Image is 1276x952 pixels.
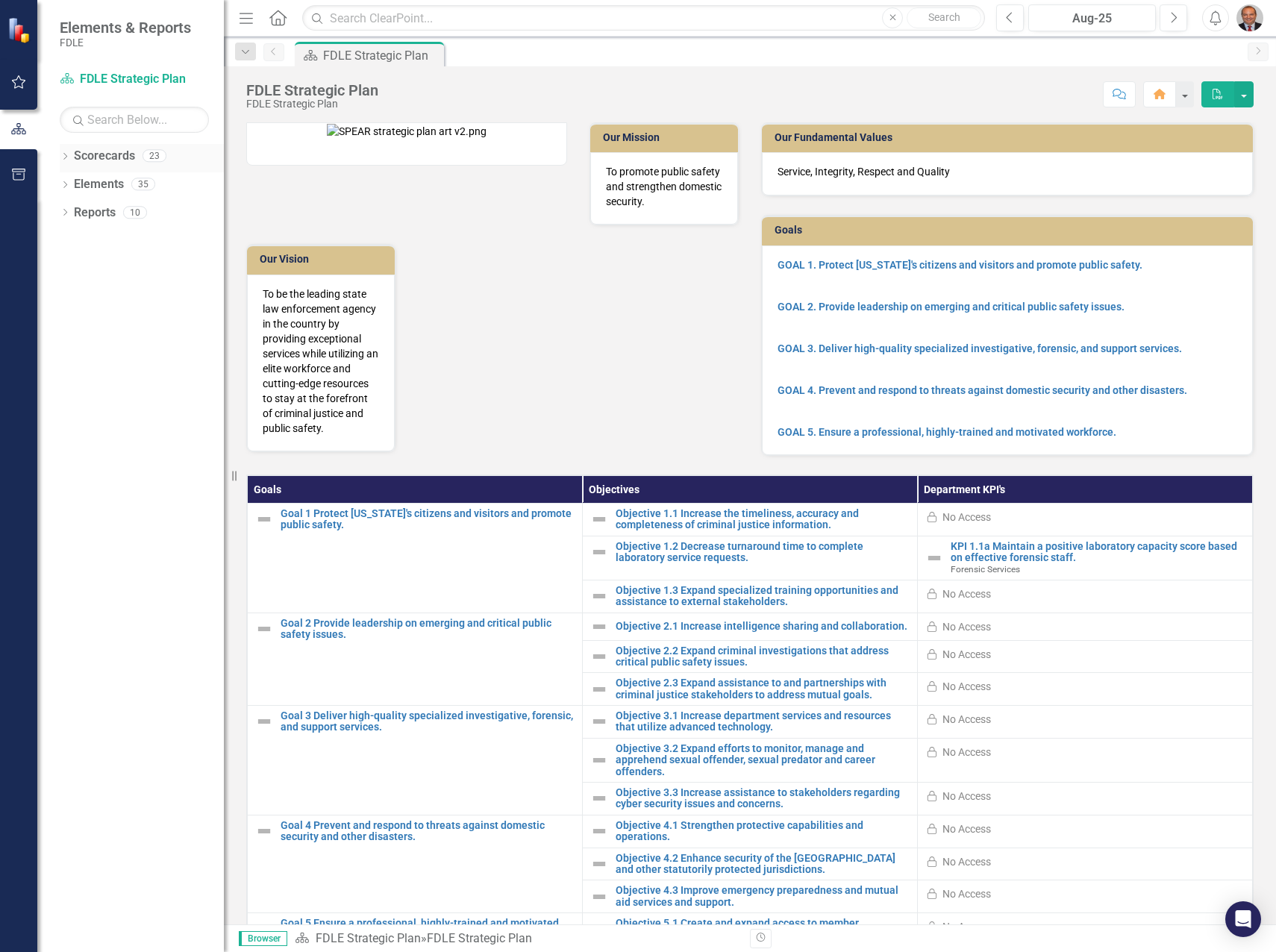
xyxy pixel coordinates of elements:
[616,853,910,876] a: Objective 4.2 Enhance security of the [GEOGRAPHIC_DATA] and other statutorily protected jurisdict...
[778,301,1125,313] a: GOAL 2. Provide leadership on emerging and critical public safety issues.
[295,930,739,948] div: »
[1028,4,1156,31] button: Aug-25
[255,822,273,840] img: Not Defined
[590,713,608,730] img: Not Defined
[590,789,608,807] img: Not Defined
[427,931,532,945] div: FDLE Strategic Plan
[590,921,608,939] img: Not Defined
[316,931,421,945] a: FDLE Strategic Plan
[778,426,1116,438] a: GOAL 5. Ensure a professional, highly-trained and motivated workforce.
[590,543,608,561] img: Not Defined
[616,585,910,608] a: Objective 1.3 Expand specialized training opportunities and assistance to external stakeholders.
[942,586,991,601] div: No Access
[327,124,487,139] img: SPEAR strategic plan art v2.png
[590,648,608,666] img: Not Defined
[255,510,273,528] img: Not Defined
[942,619,991,634] div: No Access
[590,587,608,605] img: Not Defined
[616,508,910,531] a: Objective 1.1 Increase the timeliness, accuracy and completeness of criminal justice information.
[775,225,1245,236] h3: Goals
[590,751,608,769] img: Not Defined
[1225,901,1261,937] div: Open Intercom Messenger
[951,564,1020,574] span: Forensic Services
[281,618,575,641] a: Goal 2 Provide leadership on emerging and critical public safety issues.
[925,549,943,567] img: Not Defined
[616,710,910,733] a: Objective 3.1 Increase department services and resources that utilize advanced technology.
[74,148,135,165] a: Scorecards
[323,46,440,65] div: FDLE Strategic Plan
[281,918,575,941] a: Goal 5 Ensure a professional, highly-trained and motivated workforce.
[942,679,991,694] div: No Access
[942,510,991,524] div: No Access
[131,178,155,191] div: 35
[616,621,910,632] a: Objective 2.1 Increase intelligence sharing and collaboration.
[590,888,608,906] img: Not Defined
[778,164,1237,179] p: Service, Integrity, Respect and Quality
[942,854,991,869] div: No Access
[778,384,1187,396] a: GOAL 4. Prevent and respond to threats against domestic security and other disasters.
[1033,10,1151,28] div: Aug-25
[616,787,910,810] a: Objective 3.3 Increase assistance to stakeholders regarding cyber security issues and concerns.
[928,11,960,23] span: Search
[942,647,991,662] div: No Access
[246,98,378,110] div: FDLE Strategic Plan
[281,820,575,843] a: Goal 4 Prevent and respond to threats against domestic security and other disasters.
[616,918,910,941] a: Objective 5.1 Create and expand access to member development, training and wellness resources.
[942,919,991,934] div: No Access
[590,510,608,528] img: Not Defined
[74,204,116,222] a: Reports
[942,821,991,836] div: No Access
[590,680,608,698] img: Not Defined
[60,19,191,37] span: Elements & Reports
[590,822,608,840] img: Not Defined
[60,107,209,133] input: Search Below...
[616,541,910,564] a: Objective 1.2 Decrease turnaround time to complete laboratory service requests.
[255,620,273,638] img: Not Defined
[260,254,387,265] h3: Our Vision
[616,645,910,668] a: Objective 2.2 Expand criminal investigations that address critical public safety issues.
[143,150,166,163] div: 23
[281,508,575,531] a: Goal 1 Protect [US_STATE]'s citizens and visitors and promote public safety.
[603,132,731,143] h3: Our Mission
[942,886,991,901] div: No Access
[616,885,910,908] a: Objective 4.3 Improve emergency preparedness and mutual aid services and support.
[942,745,991,760] div: No Access
[590,855,608,873] img: Not Defined
[239,931,287,946] span: Browser
[775,132,1245,143] h3: Our Fundamental Values
[281,710,575,733] a: Goal 3 Deliver high-quality specialized investigative, forensic, and support services.
[7,17,34,43] img: ClearPoint Strategy
[255,921,273,939] img: Not Defined
[302,5,985,31] input: Search ClearPoint...
[616,820,910,843] a: Objective 4.1 Strengthen protective capabilities and operations.
[942,712,991,727] div: No Access
[255,713,273,730] img: Not Defined
[778,342,1182,354] a: GOAL 3. Deliver high-quality specialized investigative, forensic, and support services.
[616,677,910,701] a: Objective 2.3 Expand assistance to and partnerships with criminal justice stakeholders to address...
[590,618,608,636] img: Not Defined
[123,206,147,219] div: 10
[1236,4,1263,31] img: Chris Carney
[60,37,191,48] small: FDLE
[616,743,910,777] a: Objective 3.2 Expand efforts to monitor, manage and apprehend sexual offender, sexual predator an...
[60,71,209,88] a: FDLE Strategic Plan
[263,286,379,436] p: To be the leading state law enforcement agency in the country by providing exceptional services w...
[907,7,981,28] button: Search
[246,82,378,98] div: FDLE Strategic Plan
[778,259,1142,271] a: GOAL 1. Protect [US_STATE]'s citizens and visitors and promote public safety.
[951,541,1245,564] a: KPI 1.1a Maintain a positive laboratory capacity score based on effective forensic staff.
[74,176,124,193] a: Elements
[606,164,722,209] p: To promote public safety and strengthen domestic security.
[942,789,991,804] div: No Access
